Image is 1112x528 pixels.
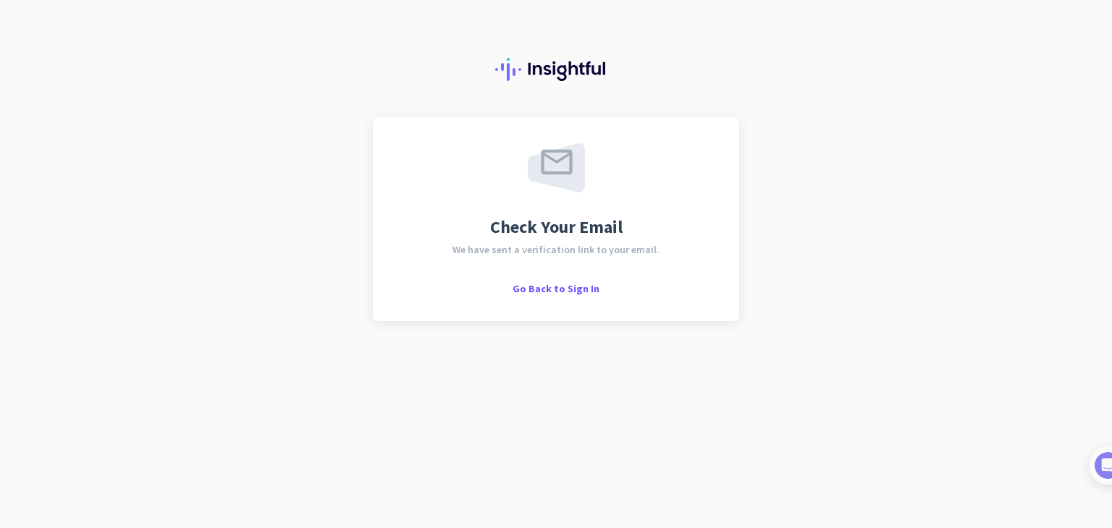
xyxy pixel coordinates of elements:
[513,282,599,295] span: Go Back to Sign In
[490,218,623,236] span: Check Your Email
[452,244,660,255] span: We have sent a verification link to your email.
[495,58,617,81] img: Insightful
[528,143,585,192] img: email-sent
